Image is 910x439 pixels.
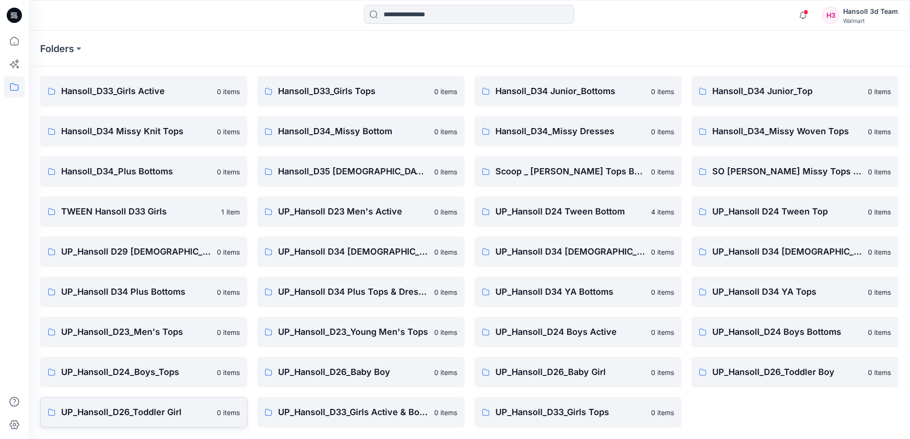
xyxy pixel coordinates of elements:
[495,365,645,379] p: UP_Hansoll_D26_Baby Girl
[868,167,891,177] p: 0 items
[474,317,682,347] a: UP_Hansoll_D24 Boys Active0 items
[278,85,428,98] p: Hansoll_D33_Girls Tops
[651,167,674,177] p: 0 items
[221,207,240,217] p: 1 item
[495,406,645,419] p: UP_Hansoll_D33_Girls Tops
[257,317,464,347] a: UP_Hansoll_D23_Young Men's Tops0 items
[217,367,240,377] p: 0 items
[217,86,240,96] p: 0 items
[712,325,862,339] p: UP_Hansoll_D24 Boys Bottoms
[278,245,428,258] p: UP_Hansoll D34 [DEMOGRAPHIC_DATA] Bottoms
[691,196,899,227] a: UP_Hansoll D24 Tween Top0 items
[651,367,674,377] p: 0 items
[712,365,862,379] p: UP_Hansoll_D26_Toddler Boy
[691,277,899,307] a: UP_Hansoll D34 YA Tops0 items
[257,277,464,307] a: UP_Hansoll D34 Plus Tops & Dresses0 items
[474,116,682,147] a: Hansoll_D34_Missy Dresses0 items
[40,42,74,55] a: Folders
[651,327,674,337] p: 0 items
[474,277,682,307] a: UP_Hansoll D34 YA Bottoms0 items
[843,6,898,17] div: Hansoll 3d Team
[868,207,891,217] p: 0 items
[278,406,428,419] p: UP_Hansoll_D33_Girls Active & Bottoms
[217,167,240,177] p: 0 items
[257,116,464,147] a: Hansoll_D34_Missy Bottom0 items
[217,407,240,418] p: 0 items
[495,85,645,98] p: Hansoll_D34 Junior_Bottoms
[278,285,428,299] p: UP_Hansoll D34 Plus Tops & Dresses
[495,205,645,218] p: UP_Hansoll D24 Tween Bottom
[278,365,428,379] p: UP_Hansoll_D26_Baby Boy
[40,277,247,307] a: UP_Hansoll D34 Plus Bottoms0 items
[61,205,215,218] p: TWEEN Hansoll D33 Girls
[217,127,240,137] p: 0 items
[495,125,645,138] p: Hansoll_D34_Missy Dresses
[434,287,457,297] p: 0 items
[61,245,211,258] p: UP_Hansoll D29 [DEMOGRAPHIC_DATA] Sleep
[868,127,891,137] p: 0 items
[651,407,674,418] p: 0 items
[474,357,682,387] a: UP_Hansoll_D26_Baby Girl0 items
[868,86,891,96] p: 0 items
[712,85,862,98] p: Hansoll_D34 Junior_Top
[434,407,457,418] p: 0 items
[495,165,645,178] p: Scoop _ [PERSON_NAME] Tops Bottoms Dresses
[474,156,682,187] a: Scoop _ [PERSON_NAME] Tops Bottoms Dresses0 items
[474,397,682,428] a: UP_Hansoll_D33_Girls Tops0 items
[61,285,211,299] p: UP_Hansoll D34 Plus Bottoms
[691,116,899,147] a: Hansoll_D34_Missy Woven Tops0 items
[868,247,891,257] p: 0 items
[40,236,247,267] a: UP_Hansoll D29 [DEMOGRAPHIC_DATA] Sleep0 items
[40,196,247,227] a: TWEEN Hansoll D33 Girls1 item
[61,125,211,138] p: Hansoll_D34 Missy Knit Tops
[61,406,211,419] p: UP_Hansoll_D26_Toddler Girl
[712,285,862,299] p: UP_Hansoll D34 YA Tops
[474,76,682,107] a: Hansoll_D34 Junior_Bottoms0 items
[257,397,464,428] a: UP_Hansoll_D33_Girls Active & Bottoms0 items
[257,156,464,187] a: Hansoll_D35 [DEMOGRAPHIC_DATA] Plus Top & Dresses0 items
[217,287,240,297] p: 0 items
[61,85,211,98] p: Hansoll_D33_Girls Active
[474,196,682,227] a: UP_Hansoll D24 Tween Bottom4 items
[40,317,247,347] a: UP_Hansoll_D23_Men's Tops0 items
[278,125,428,138] p: Hansoll_D34_Missy Bottom
[868,287,891,297] p: 0 items
[217,247,240,257] p: 0 items
[712,245,862,258] p: UP_Hansoll D34 [DEMOGRAPHIC_DATA] Knit Tops
[691,156,899,187] a: SO [PERSON_NAME] Missy Tops Bottoms Dresses0 items
[712,165,862,178] p: SO [PERSON_NAME] Missy Tops Bottoms Dresses
[495,325,645,339] p: UP_Hansoll_D24 Boys Active
[868,327,891,337] p: 0 items
[474,236,682,267] a: UP_Hansoll D34 [DEMOGRAPHIC_DATA] Dresses0 items
[868,367,891,377] p: 0 items
[40,116,247,147] a: Hansoll_D34 Missy Knit Tops0 items
[40,156,247,187] a: Hansoll_D34_Plus Bottoms0 items
[257,196,464,227] a: UP_Hansoll D23 Men's Active0 items
[712,125,862,138] p: Hansoll_D34_Missy Woven Tops
[434,207,457,217] p: 0 items
[278,325,428,339] p: UP_Hansoll_D23_Young Men's Tops
[61,165,211,178] p: Hansoll_D34_Plus Bottoms
[40,357,247,387] a: UP_Hansoll_D24_Boys_Tops0 items
[712,205,862,218] p: UP_Hansoll D24 Tween Top
[434,127,457,137] p: 0 items
[434,247,457,257] p: 0 items
[691,76,899,107] a: Hansoll_D34 Junior_Top0 items
[651,127,674,137] p: 0 items
[278,205,428,218] p: UP_Hansoll D23 Men's Active
[434,167,457,177] p: 0 items
[822,7,839,24] div: H3
[257,236,464,267] a: UP_Hansoll D34 [DEMOGRAPHIC_DATA] Bottoms0 items
[40,76,247,107] a: Hansoll_D33_Girls Active0 items
[651,86,674,96] p: 0 items
[495,285,645,299] p: UP_Hansoll D34 YA Bottoms
[217,327,240,337] p: 0 items
[651,287,674,297] p: 0 items
[61,365,211,379] p: UP_Hansoll_D24_Boys_Tops
[257,357,464,387] a: UP_Hansoll_D26_Baby Boy0 items
[651,207,674,217] p: 4 items
[257,76,464,107] a: Hansoll_D33_Girls Tops0 items
[495,245,645,258] p: UP_Hansoll D34 [DEMOGRAPHIC_DATA] Dresses
[691,236,899,267] a: UP_Hansoll D34 [DEMOGRAPHIC_DATA] Knit Tops0 items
